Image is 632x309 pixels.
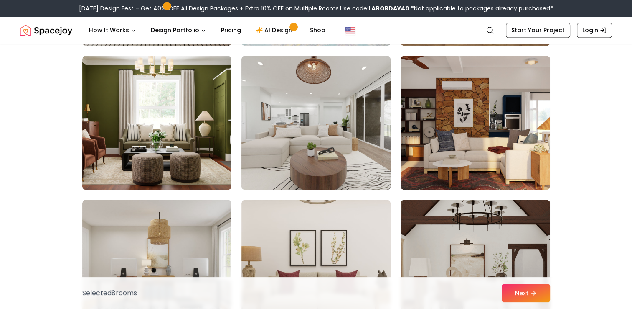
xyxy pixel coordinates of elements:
[82,22,142,39] button: How It Works
[82,56,231,190] img: Room room-91
[20,22,72,39] a: Spacejoy
[82,288,137,298] p: Selected 8 room s
[401,56,550,190] img: Room room-93
[345,25,355,35] img: United States
[502,284,550,302] button: Next
[303,22,332,39] a: Shop
[82,22,332,39] nav: Main
[79,4,553,13] div: [DATE] Design Fest – Get 40% OFF All Design Packages + Extra 10% OFF on Multiple Rooms.
[20,22,72,39] img: Spacejoy Logo
[238,52,394,193] img: Room room-92
[214,22,248,39] a: Pricing
[506,23,570,38] a: Start Your Project
[249,22,302,39] a: AI Design
[340,4,409,13] span: Use code:
[144,22,213,39] button: Design Portfolio
[368,4,409,13] b: LABORDAY40
[409,4,553,13] span: *Not applicable to packages already purchased*
[577,23,612,38] a: Login
[20,17,612,44] nav: Global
